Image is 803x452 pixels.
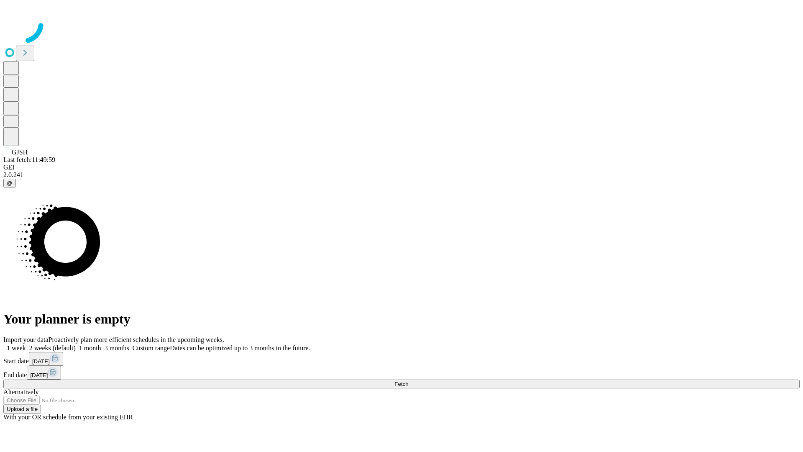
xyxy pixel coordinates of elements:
[49,336,224,343] span: Proactively plan more efficient schedules in the upcoming weeks.
[3,156,55,163] span: Last fetch: 11:49:59
[3,336,49,343] span: Import your data
[3,179,16,187] button: @
[27,366,61,380] button: [DATE]
[3,413,133,421] span: With your OR schedule from your existing EHR
[12,149,28,156] span: GJSH
[7,180,13,186] span: @
[3,164,800,171] div: GEI
[79,344,101,352] span: 1 month
[29,344,76,352] span: 2 weeks (default)
[3,352,800,366] div: Start date
[3,405,41,413] button: Upload a file
[133,344,170,352] span: Custom range
[7,344,26,352] span: 1 week
[105,344,129,352] span: 3 months
[170,344,310,352] span: Dates can be optimized up to 3 months in the future.
[29,352,63,366] button: [DATE]
[30,372,48,378] span: [DATE]
[3,366,800,380] div: End date
[3,380,800,388] button: Fetch
[3,311,800,327] h1: Your planner is empty
[32,358,50,365] span: [DATE]
[3,171,800,179] div: 2.0.241
[3,388,38,395] span: Alternatively
[394,381,408,387] span: Fetch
